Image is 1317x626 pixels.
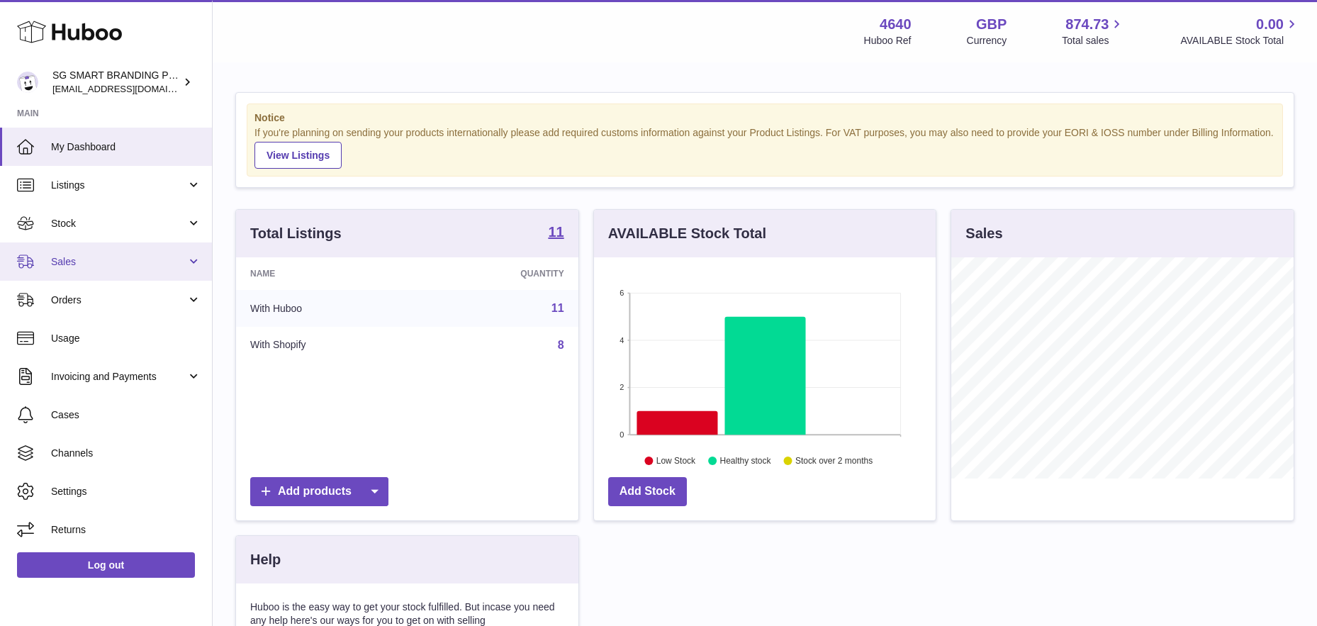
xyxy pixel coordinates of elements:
[52,69,180,96] div: SG SMART BRANDING PTE. LTD.
[51,255,186,269] span: Sales
[1256,15,1284,34] span: 0.00
[864,34,912,47] div: Huboo Ref
[51,523,201,537] span: Returns
[51,140,201,154] span: My Dashboard
[250,550,281,569] h3: Help
[719,456,771,466] text: Healthy stock
[51,408,201,422] span: Cases
[1065,15,1109,34] span: 874.73
[548,225,564,239] strong: 11
[51,217,186,230] span: Stock
[254,142,342,169] a: View Listings
[656,456,696,466] text: Low Stock
[250,477,388,506] a: Add products
[250,224,342,243] h3: Total Listings
[965,224,1002,243] h3: Sales
[548,225,564,242] a: 11
[51,179,186,192] span: Listings
[620,289,624,297] text: 6
[51,294,186,307] span: Orders
[236,290,420,327] td: With Huboo
[51,447,201,460] span: Channels
[795,456,873,466] text: Stock over 2 months
[608,477,687,506] a: Add Stock
[51,370,186,384] span: Invoicing and Payments
[880,15,912,34] strong: 4640
[420,257,578,290] th: Quantity
[236,257,420,290] th: Name
[967,34,1007,47] div: Currency
[620,430,624,439] text: 0
[551,302,564,314] a: 11
[1180,34,1300,47] span: AVAILABLE Stock Total
[51,485,201,498] span: Settings
[254,126,1275,169] div: If you're planning on sending your products internationally please add required customs informati...
[608,224,766,243] h3: AVAILABLE Stock Total
[1180,15,1300,47] a: 0.00 AVAILABLE Stock Total
[620,383,624,391] text: 2
[558,339,564,351] a: 8
[236,327,420,364] td: With Shopify
[1062,15,1125,47] a: 874.73 Total sales
[1062,34,1125,47] span: Total sales
[17,72,38,93] img: uktopsmileshipping@gmail.com
[976,15,1007,34] strong: GBP
[52,83,208,94] span: [EMAIL_ADDRESS][DOMAIN_NAME]
[620,336,624,345] text: 4
[51,332,201,345] span: Usage
[17,552,195,578] a: Log out
[254,111,1275,125] strong: Notice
